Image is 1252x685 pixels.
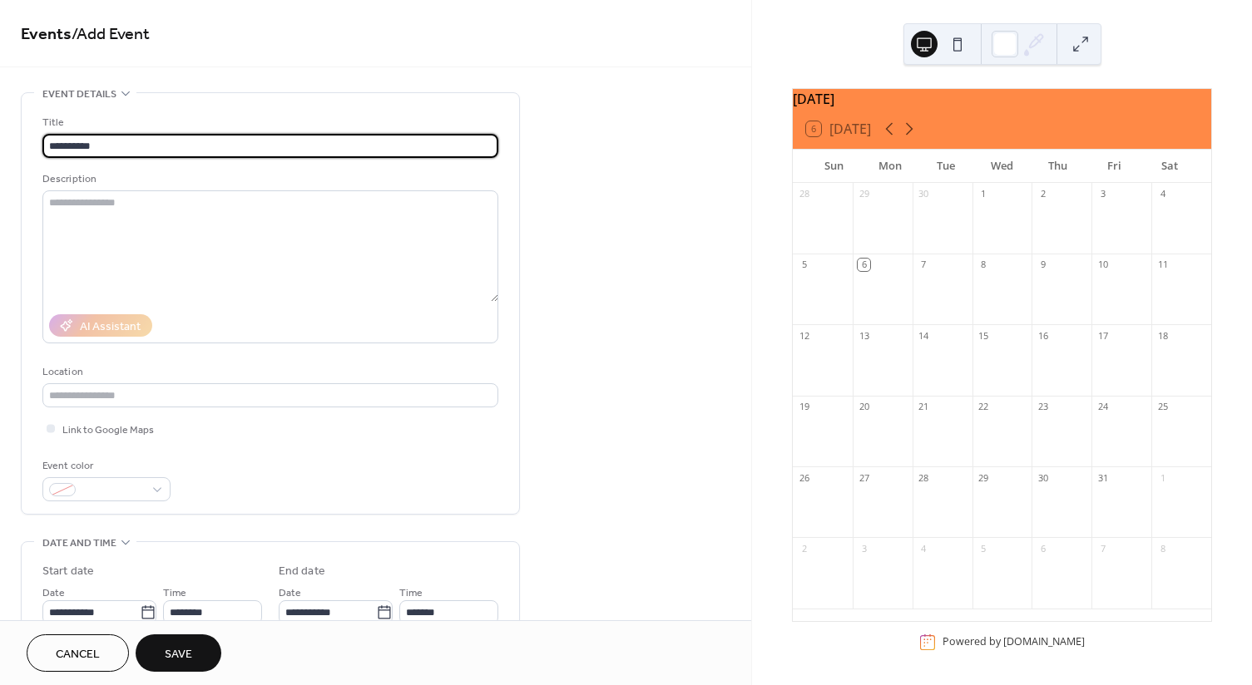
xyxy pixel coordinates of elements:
div: Start date [42,563,94,580]
div: 8 [977,259,990,271]
div: Sat [1142,150,1198,183]
div: 19 [798,401,810,413]
div: 23 [1037,401,1049,413]
span: Date [42,584,65,602]
span: Date [279,584,301,602]
div: 9 [1037,259,1049,271]
div: Fri [1086,150,1141,183]
div: 31 [1096,471,1109,484]
div: 16 [1037,329,1049,342]
div: 4 [918,542,930,554]
span: Event details [42,86,116,103]
div: 28 [918,471,930,484]
div: 4 [1156,188,1169,200]
div: 21 [918,401,930,413]
div: 2 [798,542,810,554]
div: 5 [798,259,810,271]
span: Time [163,584,186,602]
span: Date and time [42,535,116,552]
div: [DATE] [793,89,1211,109]
div: 6 [858,259,870,271]
div: 5 [977,542,990,554]
div: 27 [858,471,870,484]
div: 30 [1037,471,1049,484]
div: 2 [1037,188,1049,200]
div: 6 [1037,542,1049,554]
div: 20 [858,401,870,413]
div: 26 [798,471,810,484]
div: Description [42,170,495,188]
div: 12 [798,329,810,342]
div: Title [42,114,495,131]
div: Tue [918,150,974,183]
div: 14 [918,329,930,342]
span: / Add Event [72,18,150,51]
div: 30 [918,188,930,200]
span: Save [165,646,192,663]
div: Event color [42,457,167,475]
div: Sun [806,150,862,183]
div: 24 [1096,401,1109,413]
span: Link to Google Maps [62,421,154,439]
div: Thu [1030,150,1086,183]
button: Save [136,634,221,672]
div: 7 [1096,542,1109,554]
div: 29 [977,471,990,484]
div: Location [42,363,495,381]
div: Powered by [943,635,1085,649]
a: [DOMAIN_NAME] [1003,635,1085,649]
div: Wed [974,150,1030,183]
div: 13 [858,329,870,342]
div: End date [279,563,325,580]
div: 8 [1156,542,1169,554]
div: 15 [977,329,990,342]
div: 3 [1096,188,1109,200]
div: 10 [1096,259,1109,271]
div: 28 [798,188,810,200]
button: Cancel [27,634,129,672]
div: 11 [1156,259,1169,271]
a: Events [21,18,72,51]
div: 1 [1156,471,1169,484]
div: 22 [977,401,990,413]
div: 18 [1156,329,1169,342]
div: 1 [977,188,990,200]
div: 17 [1096,329,1109,342]
div: 25 [1156,401,1169,413]
span: Time [399,584,423,602]
div: 7 [918,259,930,271]
div: Mon [862,150,918,183]
div: 3 [858,542,870,554]
div: 29 [858,188,870,200]
span: Cancel [56,646,100,663]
